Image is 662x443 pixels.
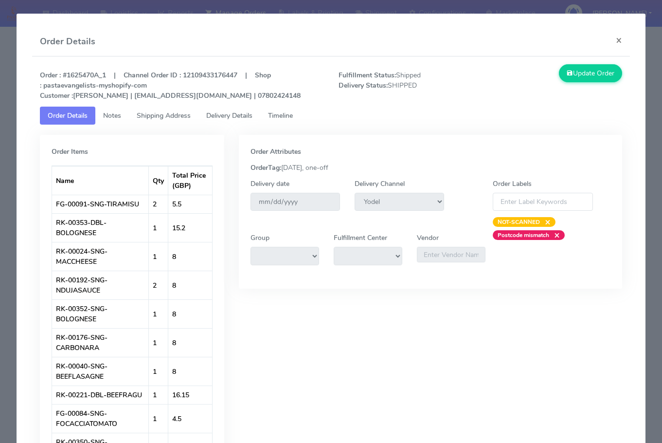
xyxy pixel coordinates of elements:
button: Update Order [559,64,622,82]
label: Group [250,233,269,243]
th: Total Price (GBP) [168,166,212,195]
td: 1 [149,386,168,404]
td: FG-00091-SNG-TIRAMISU [52,195,148,213]
strong: NOT-SCANNED [498,218,540,226]
td: 1 [149,213,168,242]
td: RK-00221-DBL-BEEFRAGU [52,386,148,404]
td: 15.2 [168,213,212,242]
td: 1 [149,357,168,386]
strong: Delivery Status: [339,81,388,90]
strong: OrderTag: [250,163,281,172]
td: 4.5 [168,404,212,433]
strong: Order Items [52,147,88,156]
span: Delivery Details [206,111,252,120]
th: Qty [149,166,168,195]
td: 1 [149,299,168,328]
span: Notes [103,111,121,120]
td: RK-00192-SNG-NDUJASAUCE [52,271,148,299]
strong: Postcode mismatch [498,231,549,239]
ul: Tabs [40,107,622,125]
td: 2 [149,195,168,213]
td: 16.15 [168,386,212,404]
td: RK-00040-SNG-BEEFLASAGNE [52,357,148,386]
label: Delivery date [250,179,289,189]
span: Timeline [268,111,293,120]
strong: Fulfillment Status: [339,71,396,80]
strong: Customer : [40,91,73,100]
h4: Order Details [40,35,95,48]
td: 8 [168,299,212,328]
button: Close [608,27,630,53]
td: RK-00352-SNG-BOLOGNESE [52,299,148,328]
td: RK-00353-DBL-BOLOGNESE [52,213,148,242]
div: [DATE], one-off [243,163,618,173]
span: Order Details [48,111,88,120]
label: Delivery Channel [355,179,405,189]
strong: Order : #1625470A_1 | Channel Order ID : 12109433176447 | Shop : pastaevangelists-myshopify-com [... [40,71,301,100]
td: 8 [168,271,212,299]
td: 1 [149,328,168,357]
td: 2 [149,271,168,299]
input: Enter Label Keywords [493,193,593,211]
td: 8 [168,357,212,386]
span: × [549,230,560,240]
span: × [540,217,551,227]
td: 5.5 [168,195,212,213]
td: RK-00176-SNG-CARBONARA [52,328,148,357]
td: 1 [149,404,168,433]
td: 8 [168,328,212,357]
td: RK-00024-SNG-MACCHEESE [52,242,148,271]
span: Shipping Address [137,111,191,120]
strong: Order Attributes [250,147,301,156]
td: FG-00084-SNG-FOCACCIATOMATO [52,404,148,433]
input: Enter Vendor Name [417,247,485,262]
th: Name [52,166,148,195]
span: Shipped SHIPPED [331,70,481,101]
label: Fulfillment Center [334,233,387,243]
td: 8 [168,242,212,271]
label: Order Labels [493,179,532,189]
label: Vendor [417,233,439,243]
td: 1 [149,242,168,271]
